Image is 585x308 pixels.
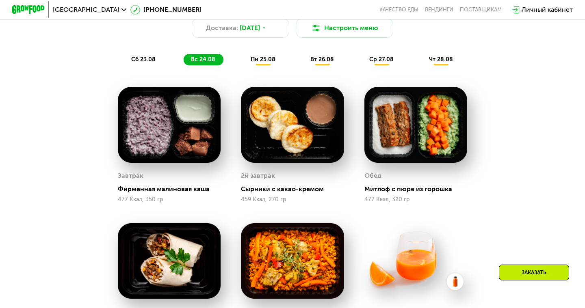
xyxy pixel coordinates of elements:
[296,18,393,38] button: Настроить меню
[131,56,156,63] span: сб 23.08
[369,56,394,63] span: ср 27.08
[364,185,474,193] div: Митлоф с пюре из горошка
[310,56,334,63] span: вт 26.08
[522,5,573,15] div: Личный кабинет
[130,5,201,15] a: [PHONE_NUMBER]
[53,6,119,13] span: [GEOGRAPHIC_DATA]
[240,23,260,33] span: [DATE]
[460,6,502,13] div: поставщикам
[118,196,221,203] div: 477 Ккал, 350 гр
[118,185,227,193] div: Фирменная малиновая каша
[191,56,215,63] span: вс 24.08
[241,185,350,193] div: Сырники с какао-кремом
[379,6,418,13] a: Качество еды
[241,170,275,182] div: 2й завтрак
[241,196,344,203] div: 459 Ккал, 270 гр
[499,265,569,280] div: Заказать
[206,23,238,33] span: Доставка:
[251,56,275,63] span: пн 25.08
[364,170,381,182] div: Обед
[425,6,453,13] a: Вендинги
[364,196,467,203] div: 477 Ккал, 320 гр
[118,170,143,182] div: Завтрак
[429,56,453,63] span: чт 28.08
